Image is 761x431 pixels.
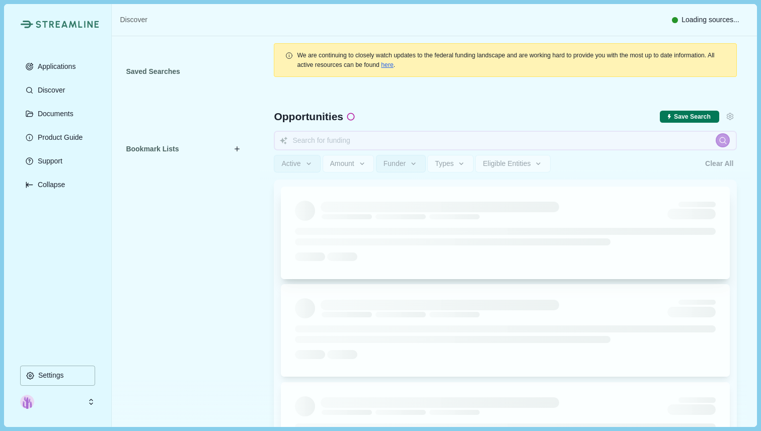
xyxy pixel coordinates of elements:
button: Support [20,151,95,171]
span: Types [435,159,453,168]
button: Eligible Entities [475,155,550,173]
button: Product Guide [20,127,95,147]
button: Amount [323,155,374,173]
span: Saved Searches [126,66,180,77]
img: Streamline Climate Logo [20,20,33,28]
p: Discover [34,86,65,95]
button: Expand [20,175,95,195]
span: Amount [330,159,354,168]
p: Support [34,157,62,165]
span: Eligible Entities [483,159,530,168]
input: Search for funding [274,131,737,150]
button: Settings [20,366,95,386]
img: Streamline Climate Logo [36,21,99,28]
button: Types [427,155,474,173]
button: Active [274,155,321,173]
span: Opportunities [274,111,343,122]
p: Collapse [34,181,65,189]
div: . [297,51,726,69]
span: Bookmark Lists [126,144,179,154]
span: Funder [384,159,406,168]
p: Documents [34,110,73,118]
span: Active [281,159,300,168]
button: Settings [723,110,737,124]
a: here [381,61,394,68]
p: Product Guide [34,133,83,142]
p: Applications [34,62,76,71]
button: Discover [20,80,95,100]
a: Settings [20,366,95,389]
a: Streamline Climate LogoStreamline Climate Logo [20,20,95,28]
span: We are continuing to closely watch updates to the federal funding landscape and are working hard ... [297,52,714,68]
button: Save current search & filters [660,111,719,123]
button: Clear All [702,155,737,173]
button: Funder [376,155,426,173]
button: Documents [20,104,95,124]
p: Settings [35,371,64,380]
button: Applications [20,56,95,76]
span: Loading sources... [681,15,739,25]
img: profile picture [20,395,34,409]
a: Discover [120,15,147,25]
